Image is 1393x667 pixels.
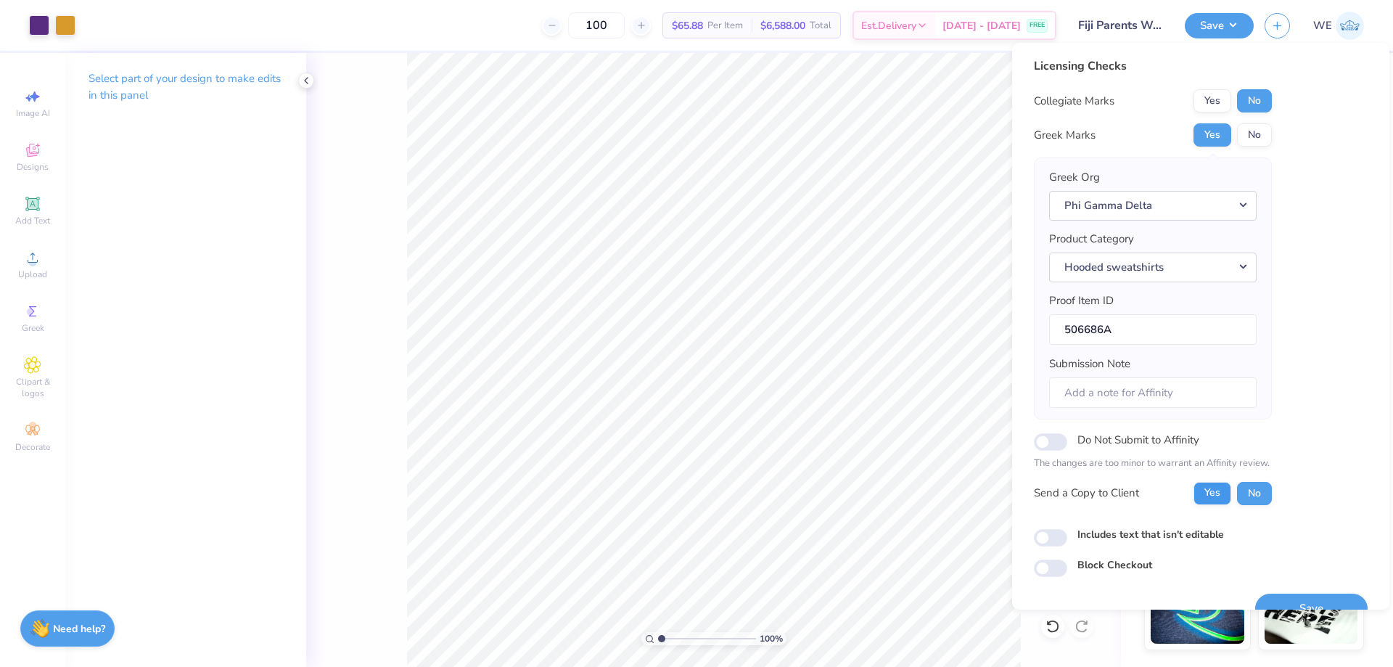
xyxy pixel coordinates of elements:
[1049,169,1100,186] label: Greek Org
[53,622,105,636] strong: Need help?
[672,18,703,33] span: $65.88
[1077,527,1224,542] label: Includes text that isn't editable
[1034,457,1272,471] p: The changes are too minor to warrant an Affinity review.
[1049,292,1114,309] label: Proof Item ID
[1313,12,1364,40] a: WE
[1193,123,1231,147] button: Yes
[1185,13,1254,38] button: Save
[810,18,831,33] span: Total
[1067,11,1174,40] input: Untitled Design
[1034,485,1139,502] div: Send a Copy to Client
[1077,430,1199,449] label: Do Not Submit to Affinity
[22,322,44,334] span: Greek
[568,12,625,38] input: – –
[1336,12,1364,40] img: Werrine Empeynado
[15,441,50,453] span: Decorate
[1030,20,1045,30] span: FREE
[1193,89,1231,112] button: Yes
[1237,89,1272,112] button: No
[707,18,743,33] span: Per Item
[942,18,1021,33] span: [DATE] - [DATE]
[1237,482,1272,505] button: No
[1193,482,1231,505] button: Yes
[7,376,58,399] span: Clipart & logos
[760,18,805,33] span: $6,588.00
[17,161,49,173] span: Designs
[1255,594,1368,623] button: Save
[1034,93,1114,110] div: Collegiate Marks
[1049,231,1134,247] label: Product Category
[1049,253,1257,282] button: Hooded sweatshirts
[861,18,916,33] span: Est. Delivery
[89,70,283,104] p: Select part of your design to make edits in this panel
[16,107,50,119] span: Image AI
[18,269,47,280] span: Upload
[1049,377,1257,409] input: Add a note for Affinity
[1237,123,1272,147] button: No
[1077,557,1152,573] label: Block Checkout
[1313,17,1332,34] span: WE
[1034,127,1096,144] div: Greek Marks
[15,215,50,226] span: Add Text
[760,632,783,645] span: 100 %
[1049,191,1257,221] button: Phi Gamma Delta
[1034,57,1272,75] div: Licensing Checks
[1049,356,1130,372] label: Submission Note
